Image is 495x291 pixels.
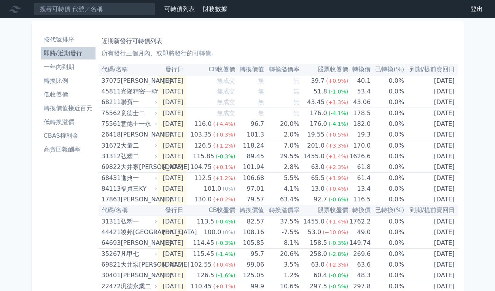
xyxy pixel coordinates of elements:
td: 4.1% [264,183,299,194]
td: 0.0% [371,75,404,86]
span: (+0.1%) [213,283,235,289]
td: 0.0% [371,162,404,173]
span: 無 [258,98,264,106]
div: 39.7 [309,76,326,86]
td: [DATE] [404,129,457,140]
td: [DATE] [404,86,457,97]
span: (+0.1%) [213,164,235,170]
th: 轉換價值 [235,205,264,216]
span: (-0.3%) [216,240,236,246]
div: 19.55 [306,129,326,140]
td: [DATE] [158,183,186,194]
td: 79.57 [235,194,264,205]
td: [DATE] [404,259,457,270]
div: 大量二 [121,140,156,151]
td: [DATE] [158,238,186,249]
td: 0.0% [371,249,404,260]
span: (+4.4%) [213,121,235,127]
td: [DATE] [404,227,457,238]
td: 101.94 [235,162,264,173]
div: 158.5 [308,238,329,248]
td: [DATE] [158,75,186,86]
a: 按代號排序 [41,34,95,46]
span: (-0.8%) [329,272,349,278]
div: 126.5 [193,140,213,151]
td: 0.0% [371,183,404,194]
td: 29.5% [264,151,299,162]
div: 53.0 [306,227,323,238]
td: 61.4 [348,173,371,184]
span: (+10.0%) [323,229,348,235]
a: 即將/近期發行 [41,47,95,59]
th: 轉換溢價率 [264,205,299,216]
th: 到期/提前賣回日 [404,205,457,216]
td: 116.5 [348,194,371,205]
td: 53.4 [348,86,371,97]
td: 0.0% [371,194,404,205]
div: 44421 [102,227,119,238]
td: 0.0% [371,140,404,151]
div: 30401 [102,270,119,281]
span: 無成交 [217,109,235,117]
a: 可轉債列表 [164,5,195,13]
div: 竣邦[GEOGRAPHIC_DATA] [121,227,156,238]
td: [DATE] [404,173,457,184]
div: 112.5 [193,173,213,183]
td: [DATE] [404,238,457,249]
td: 37.5% [264,216,299,227]
span: (+1.3%) [326,99,348,105]
div: 176.0 [308,119,329,129]
th: 股票收盤價 [299,64,349,75]
td: 20.6% [264,249,299,260]
li: 高賣回報酬率 [41,145,95,154]
div: 201.0 [306,140,326,151]
td: 0.0% [371,119,404,129]
td: [DATE] [158,270,186,281]
a: 高賣回報酬率 [41,143,95,156]
a: 低收盤價 [41,88,95,101]
td: 63.4% [264,194,299,205]
td: [DATE] [158,86,186,97]
td: [DATE] [158,162,186,173]
span: (+1.9%) [326,175,348,181]
span: (+0.4%) [213,262,235,268]
a: CBAS權利金 [41,130,95,142]
th: 到期/提前賣回日 [404,64,457,75]
td: 20.0% [264,119,299,129]
td: 0.0% [371,216,404,227]
div: 聯寶一 [121,97,156,108]
th: CB收盤價 [186,64,236,75]
h1: 近期新發行可轉債列表 [102,37,455,46]
td: [DATE] [158,151,186,162]
div: 弘塑一 [121,216,156,227]
td: 8.1% [264,238,299,249]
td: 99.06 [235,259,264,270]
div: 75562 [102,108,119,119]
td: 19.3 [348,129,371,140]
th: CB收盤價 [186,205,236,216]
span: 無 [258,77,264,84]
div: 92.7 [312,194,329,205]
span: 無 [293,88,299,95]
span: (-0.6%) [329,196,349,203]
div: 75561 [102,119,119,129]
td: 0.0% [371,173,404,184]
div: 31311 [102,216,119,227]
td: 105.85 [235,238,264,249]
span: 無成交 [217,77,235,84]
td: [DATE] [404,194,457,205]
td: 269.6 [348,249,371,260]
div: 176.0 [308,108,329,119]
div: [PERSON_NAME] [121,194,156,205]
div: 45811 [102,86,119,97]
td: [DATE] [158,216,186,227]
div: 大井泵[PERSON_NAME] [121,162,156,172]
div: 福貞三KY [121,183,156,194]
a: 財務數據 [203,5,227,13]
div: 258.0 [308,249,329,259]
div: [PERSON_NAME] [121,76,156,86]
td: 182.0 [348,119,371,129]
div: 26418 [102,129,119,140]
td: 0.0% [371,97,404,108]
td: 49.0 [348,227,371,238]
